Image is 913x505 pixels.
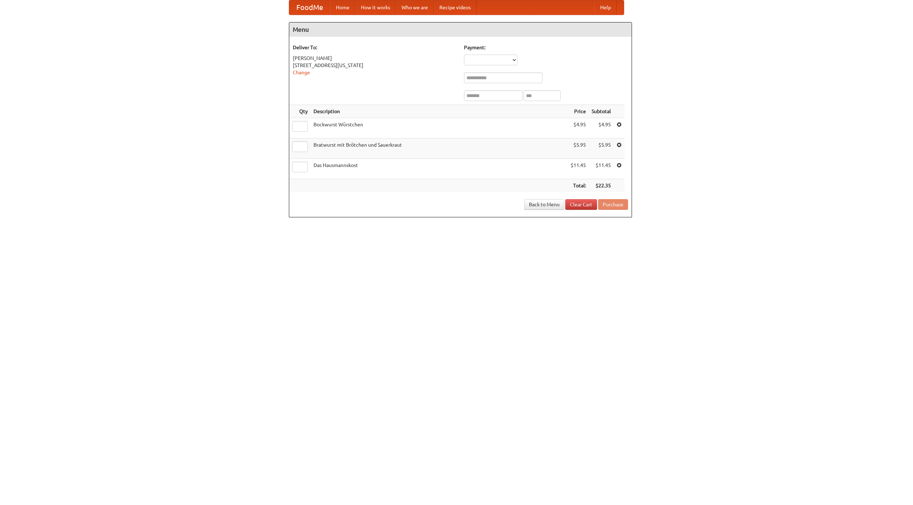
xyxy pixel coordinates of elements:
[293,44,457,51] h5: Deliver To:
[311,159,568,179] td: Das Hausmannskost
[311,138,568,159] td: Bratwurst mit Brötchen und Sauerkraut
[568,159,589,179] td: $11.45
[289,0,330,15] a: FoodMe
[568,138,589,159] td: $5.95
[568,179,589,192] th: Total:
[434,0,476,15] a: Recipe videos
[589,118,614,138] td: $4.95
[589,138,614,159] td: $5.95
[293,70,310,75] a: Change
[293,55,457,62] div: [PERSON_NAME]
[311,105,568,118] th: Description
[355,0,396,15] a: How it works
[565,199,597,210] a: Clear Cart
[311,118,568,138] td: Bockwurst Würstchen
[289,105,311,118] th: Qty
[589,105,614,118] th: Subtotal
[589,179,614,192] th: $22.35
[293,62,457,69] div: [STREET_ADDRESS][US_STATE]
[598,199,628,210] button: Purchase
[568,118,589,138] td: $4.95
[464,44,628,51] h5: Payment:
[568,105,589,118] th: Price
[289,22,632,37] h4: Menu
[330,0,355,15] a: Home
[524,199,564,210] a: Back to Menu
[589,159,614,179] td: $11.45
[595,0,617,15] a: Help
[396,0,434,15] a: Who we are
